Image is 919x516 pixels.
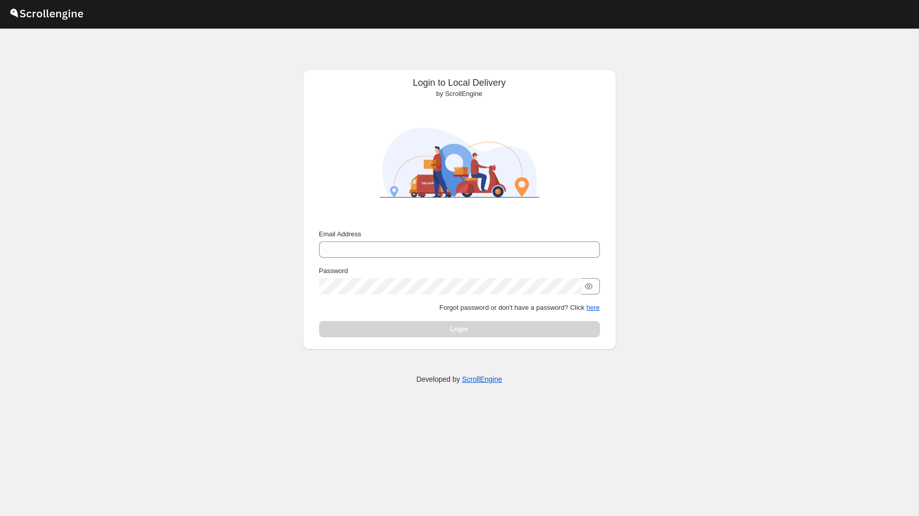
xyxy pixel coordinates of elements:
[436,90,482,97] span: by ScrollEngine
[416,374,502,384] p: Developed by
[370,103,549,222] img: ScrollEngine
[319,267,348,275] span: Password
[586,304,599,311] button: here
[462,375,502,383] a: ScrollEngine
[311,78,608,99] div: Login to Local Delivery
[319,303,600,313] p: Forgot password or don't have a password? Click
[319,230,361,238] span: Email Address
